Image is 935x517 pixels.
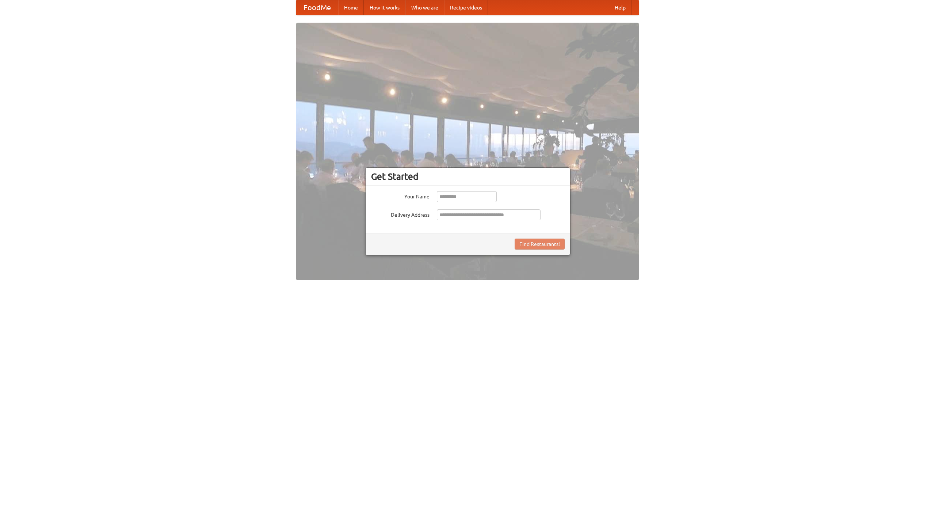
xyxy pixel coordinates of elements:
label: Your Name [371,191,430,200]
a: How it works [364,0,405,15]
a: Recipe videos [444,0,488,15]
a: FoodMe [296,0,338,15]
button: Find Restaurants! [515,239,565,250]
label: Delivery Address [371,209,430,218]
a: Who we are [405,0,444,15]
a: Help [609,0,631,15]
h3: Get Started [371,171,565,182]
a: Home [338,0,364,15]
